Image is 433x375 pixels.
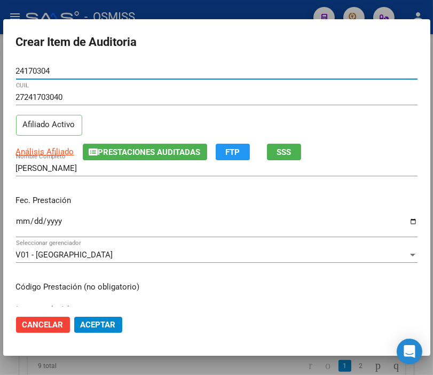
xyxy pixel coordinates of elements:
span: FTP [225,147,240,157]
p: Código Prestación (no obligatorio) [16,281,418,293]
span: Cancelar [22,320,64,330]
button: SSS [267,144,301,160]
button: Cancelar [16,317,70,333]
span: Análisis Afiliado [16,147,74,157]
span: V01 - [GEOGRAPHIC_DATA] [16,250,113,260]
h2: Crear Item de Auditoria [16,32,418,52]
div: Open Intercom Messenger [397,339,422,364]
button: Prestaciones Auditadas [83,144,207,160]
button: FTP [216,144,250,160]
button: Aceptar [74,317,122,333]
p: Afiliado Activo [16,115,82,136]
span: Prestaciones Auditadas [98,147,201,157]
span: SSS [277,147,291,157]
p: Fec. Prestación [16,194,418,207]
span: Aceptar [81,320,116,330]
